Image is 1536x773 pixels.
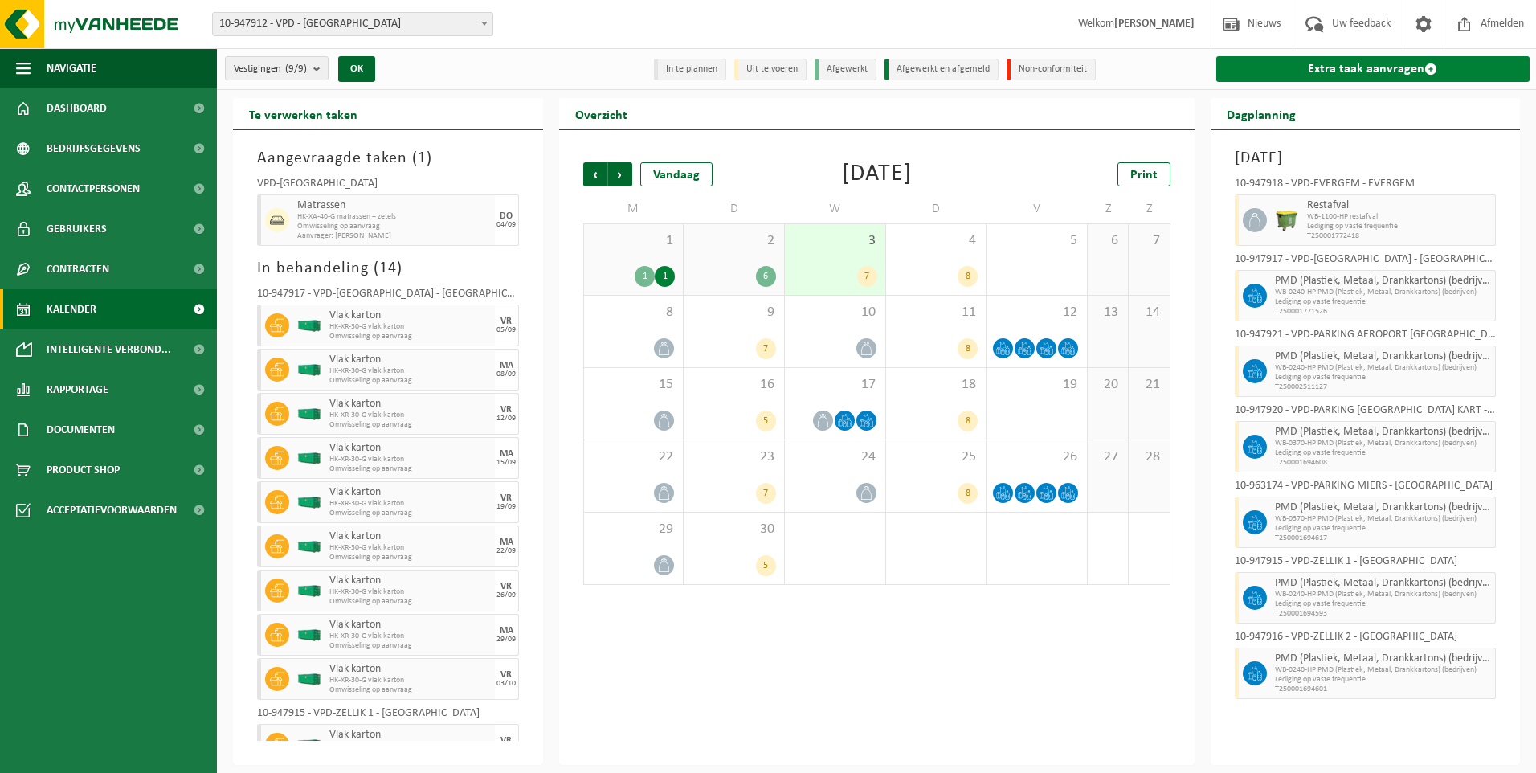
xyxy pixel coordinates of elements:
span: Vlak karton [329,398,491,411]
div: 15/09 [496,459,516,467]
div: Vandaag [640,162,713,186]
span: T250001771526 [1275,307,1492,317]
div: 10-947918 - VPD-EVERGEM - EVERGEM [1235,178,1497,194]
h3: Aangevraagde taken ( ) [257,146,519,170]
div: 8 [958,338,978,359]
a: Print [1117,162,1170,186]
span: PMD (Plastiek, Metaal, Drankkartons) (bedrijven) [1275,577,1492,590]
img: WB-1100-HPE-GN-50 [1275,208,1299,232]
span: PMD (Plastiek, Metaal, Drankkartons) (bedrijven) [1275,501,1492,514]
img: HK-XR-30-GN-00 [297,585,321,597]
div: 10-947915 - VPD-ZELLIK 1 - [GEOGRAPHIC_DATA] [1235,556,1497,572]
div: 03/10 [496,680,516,688]
span: T250001772418 [1307,231,1492,241]
span: Lediging op vaste frequentie [1275,297,1492,307]
span: WB-1100-HP restafval [1307,212,1492,222]
span: 17 [793,376,877,394]
span: HK-XA-40-G matrassen + zetels [297,212,491,222]
span: Vlak karton [329,729,491,742]
span: 27 [1096,448,1120,466]
span: Dashboard [47,88,107,129]
span: WB-0240-HP PMD (Plastiek, Metaal, Drankkartons) (bedrijven) [1275,288,1492,297]
div: 1 [635,266,655,287]
h3: In behandeling ( ) [257,256,519,280]
div: 08/09 [496,370,516,378]
span: Omwisseling op aanvraag [297,222,491,231]
span: 7 [1137,232,1161,250]
span: 14 [1137,304,1161,321]
count: (9/9) [285,63,307,74]
div: 5 [756,411,776,431]
li: Non-conformiteit [1007,59,1096,80]
span: T250001694601 [1275,685,1492,694]
td: M [583,194,684,223]
span: 10 [793,304,877,321]
div: 1 [655,266,675,287]
img: HK-XR-30-GN-00 [297,739,321,751]
img: HK-XR-30-GN-00 [297,364,321,376]
span: Lediging op vaste frequentie [1275,599,1492,609]
span: 4 [894,232,978,250]
div: 29/09 [496,636,516,644]
span: Vestigingen [234,57,307,81]
span: WB-0240-HP PMD (Plastiek, Metaal, Drankkartons) (bedrijven) [1275,363,1492,373]
span: 24 [793,448,877,466]
span: 12 [995,304,1079,321]
span: Vlak karton [329,486,491,499]
li: Afgewerkt [815,59,876,80]
div: 10-947917 - VPD-[GEOGRAPHIC_DATA] - [GEOGRAPHIC_DATA] [257,288,519,305]
span: 10-947912 - VPD - ASSE [212,12,493,36]
span: Omwisseling op aanvraag [329,597,491,607]
a: Extra taak aanvragen [1216,56,1530,82]
span: HK-XR-30-G vlak karton [329,676,491,685]
span: 19 [995,376,1079,394]
span: Aanvrager: [PERSON_NAME] [297,231,491,241]
button: OK [338,56,375,82]
span: Omwisseling op aanvraag [329,685,491,695]
div: 10-947916 - VPD-ZELLIK 2 - [GEOGRAPHIC_DATA] [1235,632,1497,648]
div: 10-947917 - VPD-[GEOGRAPHIC_DATA] - [GEOGRAPHIC_DATA] [1235,254,1497,270]
td: Z [1088,194,1129,223]
span: T250001694617 [1275,534,1492,543]
span: Print [1130,169,1158,182]
div: 05/09 [496,326,516,334]
div: 10-947915 - VPD-ZELLIK 1 - [GEOGRAPHIC_DATA] [257,708,519,724]
span: 11 [894,304,978,321]
span: Vlak karton [329,442,491,455]
td: V [987,194,1088,223]
div: 22/09 [496,547,516,555]
span: PMD (Plastiek, Metaal, Drankkartons) (bedrijven) [1275,652,1492,665]
span: Lediging op vaste frequentie [1307,222,1492,231]
span: Lediging op vaste frequentie [1275,448,1492,458]
span: Omwisseling op aanvraag [329,332,491,342]
div: VR [500,736,512,746]
div: MA [500,449,513,459]
span: Omwisseling op aanvraag [329,464,491,474]
span: WB-0240-HP PMD (Plastiek, Metaal, Drankkartons) (bedrijven) [1275,590,1492,599]
div: VPD-[GEOGRAPHIC_DATA] [257,178,519,194]
img: HK-XR-30-GN-00 [297,452,321,464]
span: 23 [692,448,776,466]
div: VR [500,405,512,415]
span: HK-XR-30-G vlak karton [329,632,491,641]
li: Uit te voeren [734,59,807,80]
span: 16 [692,376,776,394]
span: 3 [793,232,877,250]
h2: Dagplanning [1211,98,1312,129]
div: 12/09 [496,415,516,423]
div: 5 [756,555,776,576]
span: PMD (Plastiek, Metaal, Drankkartons) (bedrijven) [1275,275,1492,288]
img: HK-XR-30-GN-00 [297,541,321,553]
h2: Overzicht [559,98,643,129]
span: 20 [1096,376,1120,394]
span: Product Shop [47,450,120,490]
span: Bedrijfsgegevens [47,129,141,169]
span: HK-XR-30-G vlak karton [329,499,491,509]
span: 1 [592,232,676,250]
li: In te plannen [654,59,726,80]
span: Contactpersonen [47,169,140,209]
span: 21 [1137,376,1161,394]
span: Vlak karton [329,663,491,676]
span: 5 [995,232,1079,250]
div: 8 [958,483,978,504]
